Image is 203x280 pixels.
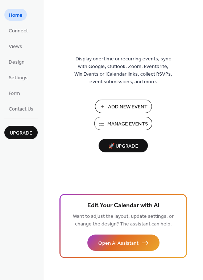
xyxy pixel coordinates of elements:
[99,139,148,152] button: 🚀 Upgrade
[9,105,33,113] span: Contact Us
[108,103,148,111] span: Add New Event
[9,27,28,35] span: Connect
[98,240,138,247] span: Open AI Assistant
[4,56,29,68] a: Design
[10,129,32,137] span: Upgrade
[9,59,25,66] span: Design
[94,117,152,130] button: Manage Events
[9,90,20,97] span: Form
[4,40,26,52] a: Views
[107,120,148,128] span: Manage Events
[95,100,152,113] button: Add New Event
[4,24,32,36] a: Connect
[4,103,38,115] a: Contact Us
[4,71,32,83] a: Settings
[103,141,144,151] span: 🚀 Upgrade
[4,9,27,21] a: Home
[74,55,172,86] span: Display one-time or recurring events, sync with Google, Outlook, Zoom, Eventbrite, Wix Events or ...
[87,201,159,211] span: Edit Your Calendar with AI
[73,212,174,229] span: Want to adjust the layout, update settings, or change the design? The assistant can help.
[87,235,159,251] button: Open AI Assistant
[9,43,22,51] span: Views
[9,74,28,82] span: Settings
[9,12,22,19] span: Home
[4,87,24,99] a: Form
[4,126,38,139] button: Upgrade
